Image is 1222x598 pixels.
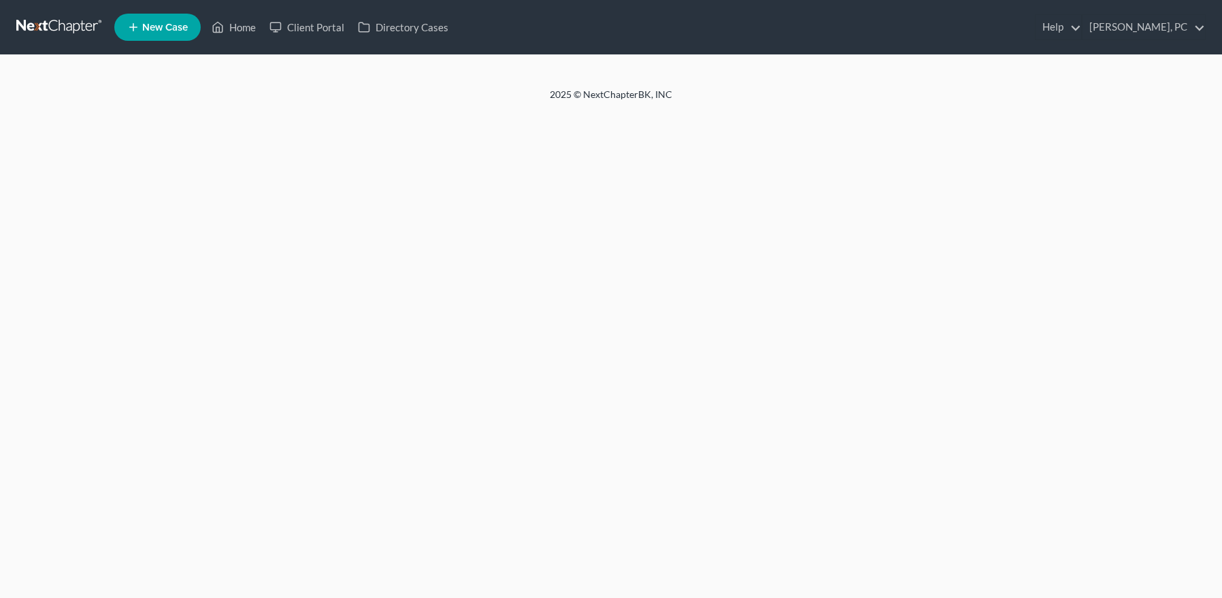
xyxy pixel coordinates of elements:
[1036,15,1081,39] a: Help
[223,88,999,112] div: 2025 © NextChapterBK, INC
[114,14,201,41] new-legal-case-button: New Case
[263,15,351,39] a: Client Portal
[1083,15,1205,39] a: [PERSON_NAME], PC
[351,15,455,39] a: Directory Cases
[205,15,263,39] a: Home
